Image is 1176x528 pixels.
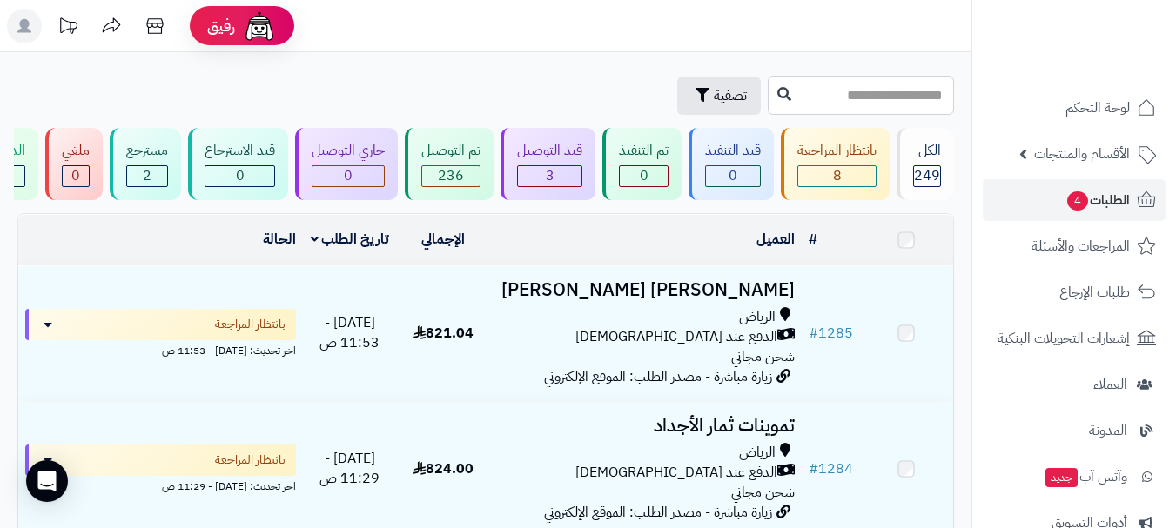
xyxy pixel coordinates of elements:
span: الرياض [739,443,776,463]
a: وآتس آبجديد [983,456,1166,498]
a: العميل [756,229,795,250]
span: [DATE] - 11:29 ص [319,448,380,489]
span: الأقسام والمنتجات [1034,142,1130,166]
span: تصفية [714,85,747,106]
img: ai-face.png [242,9,277,43]
span: 0 [344,165,353,186]
div: تم التنفيذ [619,141,669,161]
a: تم التوصيل 236 [401,128,497,200]
span: وآتس آب [1044,465,1127,489]
a: الكل249 [893,128,958,200]
div: قيد التوصيل [517,141,582,161]
div: الكل [913,141,941,161]
span: الطلبات [1065,188,1130,212]
span: 0 [640,165,648,186]
a: ملغي 0 [42,128,106,200]
div: بانتظار المراجعة [797,141,877,161]
div: 0 [63,166,89,186]
a: مسترجع 2 [106,128,185,200]
span: [DATE] - 11:53 ص [319,312,380,353]
div: 8 [798,166,876,186]
a: #1285 [809,323,853,344]
span: جديد [1045,468,1078,487]
span: الرياض [739,307,776,327]
a: الحالة [263,229,296,250]
a: # [809,229,817,250]
span: 236 [438,165,464,186]
a: جاري التوصيل 0 [292,128,401,200]
a: قيد التوصيل 3 [497,128,599,200]
div: 0 [312,166,384,186]
span: الدفع عند [DEMOGRAPHIC_DATA] [575,463,777,483]
span: 0 [71,165,80,186]
div: 2 [127,166,167,186]
a: العملاء [983,364,1166,405]
span: لوحة التحكم [1065,96,1130,120]
a: بانتظار المراجعة 8 [777,128,893,200]
a: لوحة التحكم [983,87,1166,129]
span: زيارة مباشرة - مصدر الطلب: الموقع الإلكتروني [544,502,772,523]
div: ملغي [62,141,90,161]
span: المراجعات والأسئلة [1032,234,1130,258]
span: 824.00 [413,458,474,479]
a: تاريخ الطلب [311,229,390,250]
a: طلبات الإرجاع [983,271,1166,313]
span: شحن مجاني [731,482,795,503]
button: تصفية [677,77,761,115]
a: المراجعات والأسئلة [983,225,1166,267]
div: 3 [518,166,581,186]
a: الإجمالي [421,229,465,250]
div: تم التوصيل [421,141,480,161]
span: 0 [236,165,245,186]
div: اخر تحديث: [DATE] - 11:29 ص [25,476,296,494]
span: بانتظار المراجعة [215,451,286,469]
span: # [809,323,818,344]
span: المدونة [1089,418,1127,443]
span: 3 [546,165,554,186]
span: العملاء [1093,372,1127,397]
div: 236 [422,166,480,186]
span: بانتظار المراجعة [215,316,286,333]
span: 4 [1066,191,1088,211]
span: رفيق [207,16,235,37]
h3: تموينات ثمار الأجداد [497,416,795,436]
a: إشعارات التحويلات البنكية [983,317,1166,359]
a: المدونة [983,410,1166,451]
div: مسترجع [126,141,168,161]
div: قيد الاسترجاع [205,141,275,161]
div: Open Intercom Messenger [26,460,68,502]
a: الطلبات4 [983,179,1166,221]
span: إشعارات التحويلات البنكية [998,326,1130,351]
div: 0 [620,166,668,186]
span: شحن مجاني [731,346,795,367]
img: logo-2.png [1058,13,1159,50]
div: جاري التوصيل [312,141,385,161]
a: تم التنفيذ 0 [599,128,685,200]
a: قيد الاسترجاع 0 [185,128,292,200]
a: قيد التنفيذ 0 [685,128,777,200]
span: 8 [833,165,842,186]
span: 2 [143,165,151,186]
h3: [PERSON_NAME] [PERSON_NAME] [497,280,795,300]
span: 249 [914,165,940,186]
a: #1284 [809,458,853,479]
a: تحديثات المنصة [46,9,90,48]
div: اخر تحديث: [DATE] - 11:53 ص [25,340,296,358]
div: 0 [706,166,760,186]
span: 821.04 [413,323,474,344]
span: 0 [729,165,737,186]
span: طلبات الإرجاع [1059,280,1130,304]
span: الدفع عند [DEMOGRAPHIC_DATA] [575,327,777,347]
span: زيارة مباشرة - مصدر الطلب: الموقع الإلكتروني [544,366,772,387]
div: قيد التنفيذ [705,141,761,161]
div: 0 [205,166,274,186]
span: # [809,458,818,479]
